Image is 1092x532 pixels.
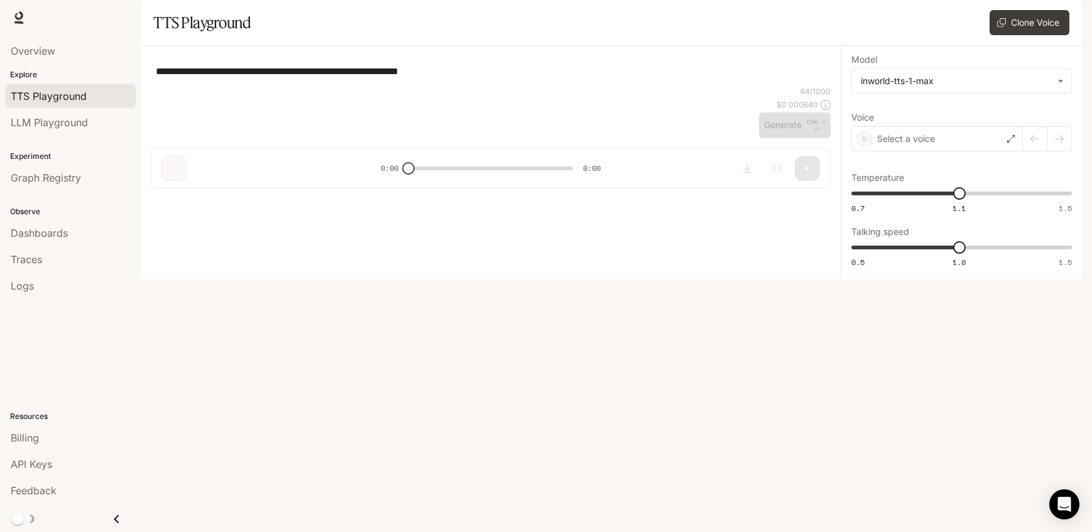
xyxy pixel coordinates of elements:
h1: TTS Playground [153,10,251,35]
p: 64 / 1000 [800,86,831,97]
p: Select a voice [877,133,935,145]
p: $ 0.000640 [777,99,818,110]
button: Clone Voice [990,10,1069,35]
div: Open Intercom Messenger [1049,489,1079,519]
p: Temperature [851,173,904,182]
span: 1.5 [1059,203,1072,214]
div: inworld-tts-1-max [852,69,1071,93]
span: 1.5 [1059,257,1072,268]
span: 1.1 [953,203,966,214]
span: 1.0 [953,257,966,268]
p: Voice [851,113,874,122]
span: 0.5 [851,257,865,268]
p: Model [851,55,877,64]
div: inworld-tts-1-max [861,75,1051,87]
p: Talking speed [851,227,909,236]
span: 0.7 [851,203,865,214]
